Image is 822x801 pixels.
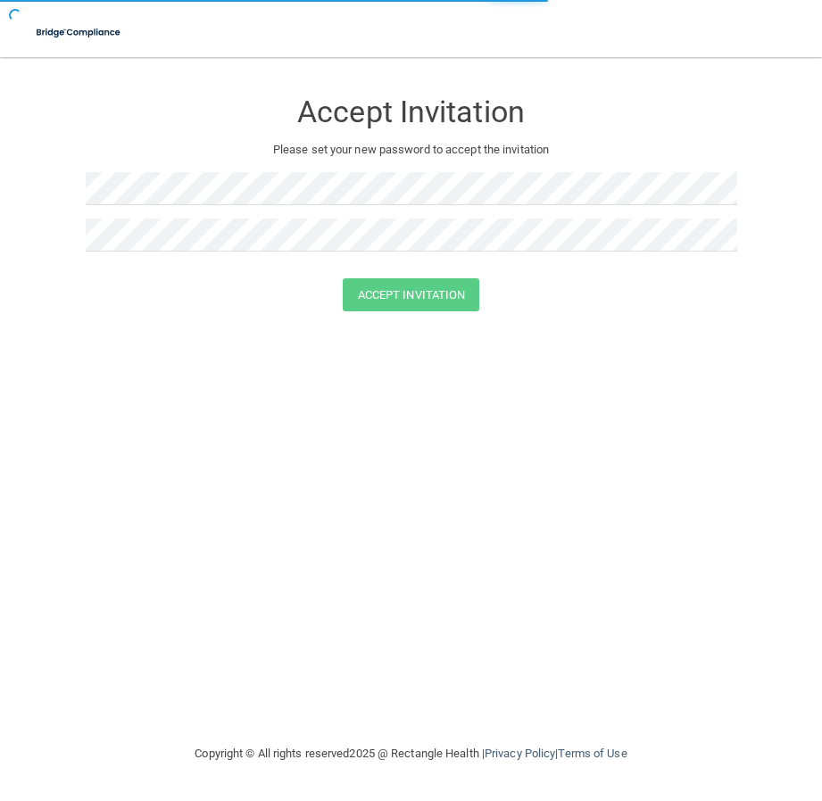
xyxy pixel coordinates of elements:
[558,747,627,760] a: Terms of Use
[86,95,737,128] h3: Accept Invitation
[27,14,131,51] img: bridge_compliance_login_screen.278c3ca4.svg
[99,139,724,161] p: Please set your new password to accept the invitation
[343,278,480,311] button: Accept Invitation
[86,725,737,782] div: Copyright © All rights reserved 2025 @ Rectangle Health | |
[485,747,555,760] a: Privacy Policy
